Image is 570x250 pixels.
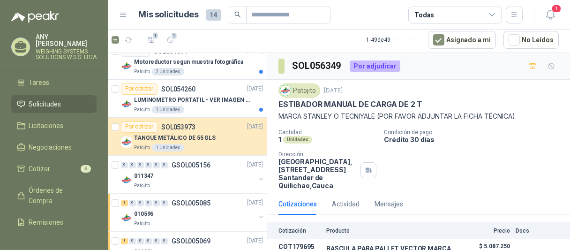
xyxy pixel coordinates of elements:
[206,9,221,21] span: 14
[479,243,510,250] p: $ 5.087.250
[134,210,153,219] p: 010596
[152,144,184,152] div: 1 Unidades
[428,31,496,49] button: Asignado a mi
[121,200,128,206] div: 1
[129,162,136,168] div: 0
[36,49,97,60] p: WEIGHING SYSTEMS SOLUTIONS W.S.S. LTDA
[154,48,188,54] p: SOL054691
[145,238,152,244] div: 0
[29,217,64,227] span: Remisiones
[278,129,376,136] p: Cantidad
[29,99,61,109] span: Solicitudes
[137,162,144,168] div: 0
[324,86,343,95] p: [DATE]
[247,84,263,93] p: [DATE]
[161,200,168,206] div: 0
[121,159,265,189] a: 0 0 0 0 0 0 GSOL005156[DATE] Company Logo011347Patojito
[172,238,210,244] p: GSOL005069
[121,162,128,168] div: 0
[280,85,291,96] img: Company Logo
[247,236,263,245] p: [DATE]
[366,32,420,47] div: 1 - 49 de 49
[375,199,403,209] div: Mensajes
[134,182,150,189] p: Patojito
[134,144,150,152] p: Patojito
[153,238,160,244] div: 0
[152,106,184,114] div: 1 Unidades
[134,106,150,114] p: Patojito
[134,96,251,105] p: LUMINOMETRO PORTATIL - VER IMAGEN ADJUNTA
[11,160,97,178] a: Cotizar6
[283,136,312,144] div: Unidades
[278,136,281,144] p: 1
[121,121,157,133] div: Por cotizar
[247,160,263,169] p: [DATE]
[332,199,360,209] div: Actividad
[247,198,263,207] p: [DATE]
[247,122,263,131] p: [DATE]
[144,32,159,47] button: 1
[11,95,97,113] a: Solicitudes
[152,68,184,76] div: 2 Unidades
[278,99,422,109] p: ESTIBADOR MANUAL DE CARGA DE 2 T
[153,200,160,206] div: 0
[121,212,132,224] img: Company Logo
[29,121,64,131] span: Licitaciones
[11,138,97,156] a: Negociaciones
[108,80,267,118] a: Por cotizarSOL054260[DATE] Company LogoLUMINOMETRO PORTATIL - VER IMAGEN ADJUNTAPatojito1 Unidades
[137,238,144,244] div: 0
[542,7,559,23] button: 1
[326,227,457,234] p: Producto
[134,68,150,76] p: Patojito
[129,200,136,206] div: 0
[161,238,168,244] div: 0
[11,182,97,210] a: Órdenes de Compra
[121,98,132,110] img: Company Logo
[278,151,357,158] p: Dirección
[29,142,72,152] span: Negociaciones
[137,200,144,206] div: 0
[29,185,88,206] span: Órdenes de Compra
[161,86,195,92] p: SOL054260
[134,58,243,67] p: Motoreductor segun muestra fotográfica
[163,32,178,47] button: 1
[81,165,91,173] span: 6
[121,136,132,148] img: Company Logo
[292,59,342,73] h3: SOL056349
[234,11,241,18] span: search
[172,200,210,206] p: GSOL005085
[278,83,320,98] div: Patojito
[278,158,357,189] p: [GEOGRAPHIC_DATA], [STREET_ADDRESS] Santander de Quilichao , Cauca
[384,136,566,144] p: Crédito 30 días
[121,197,265,227] a: 1 0 0 0 0 0 GSOL005085[DATE] Company Logo010596Patojito
[11,117,97,135] a: Licitaciones
[384,129,566,136] p: Condición de pago
[161,162,168,168] div: 0
[171,32,178,39] span: 1
[11,11,59,23] img: Logo peakr
[29,164,51,174] span: Cotizar
[414,10,434,20] div: Todas
[11,74,97,91] a: Tareas
[11,213,97,231] a: Remisiones
[161,124,195,130] p: SOL053973
[152,32,159,39] span: 1
[139,8,199,22] h1: Mis solicitudes
[36,34,97,47] p: ANY [PERSON_NAME]
[134,220,150,227] p: Patojito
[153,162,160,168] div: 0
[278,227,321,234] p: Cotización
[134,172,153,181] p: 011347
[129,238,136,244] div: 0
[121,61,132,72] img: Company Logo
[145,200,152,206] div: 0
[145,162,152,168] div: 0
[278,199,317,209] div: Cotizaciones
[463,227,510,234] p: Precio
[121,83,157,95] div: Por cotizar
[121,238,128,244] div: 1
[516,227,534,234] p: Docs
[121,174,132,186] img: Company Logo
[551,4,562,13] span: 1
[134,134,216,143] p: TANQUE METÁLICO DE 55 GLS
